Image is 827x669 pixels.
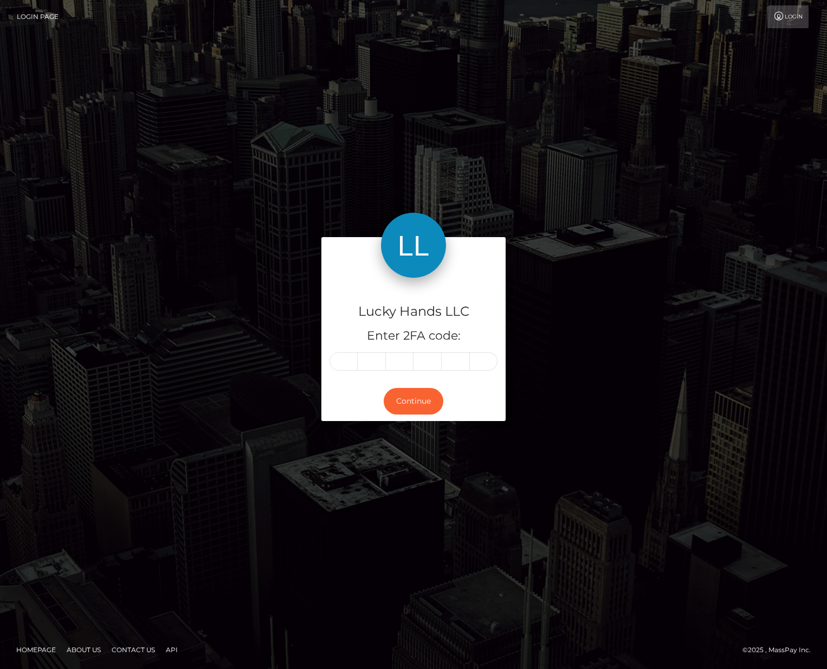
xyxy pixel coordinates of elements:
[12,641,60,658] a: Homepage
[161,641,182,658] a: API
[17,5,59,28] a: Login Page
[329,302,498,321] h4: Lucky Hands LLC
[767,5,809,28] a: Login
[329,328,498,345] h5: Enter 2FA code:
[107,641,159,658] a: Contact Us
[742,644,819,656] div: © 2025 , MassPay Inc.
[384,388,443,415] button: Continue
[381,213,446,278] img: Lucky Hands LLC
[62,641,105,658] a: About Us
